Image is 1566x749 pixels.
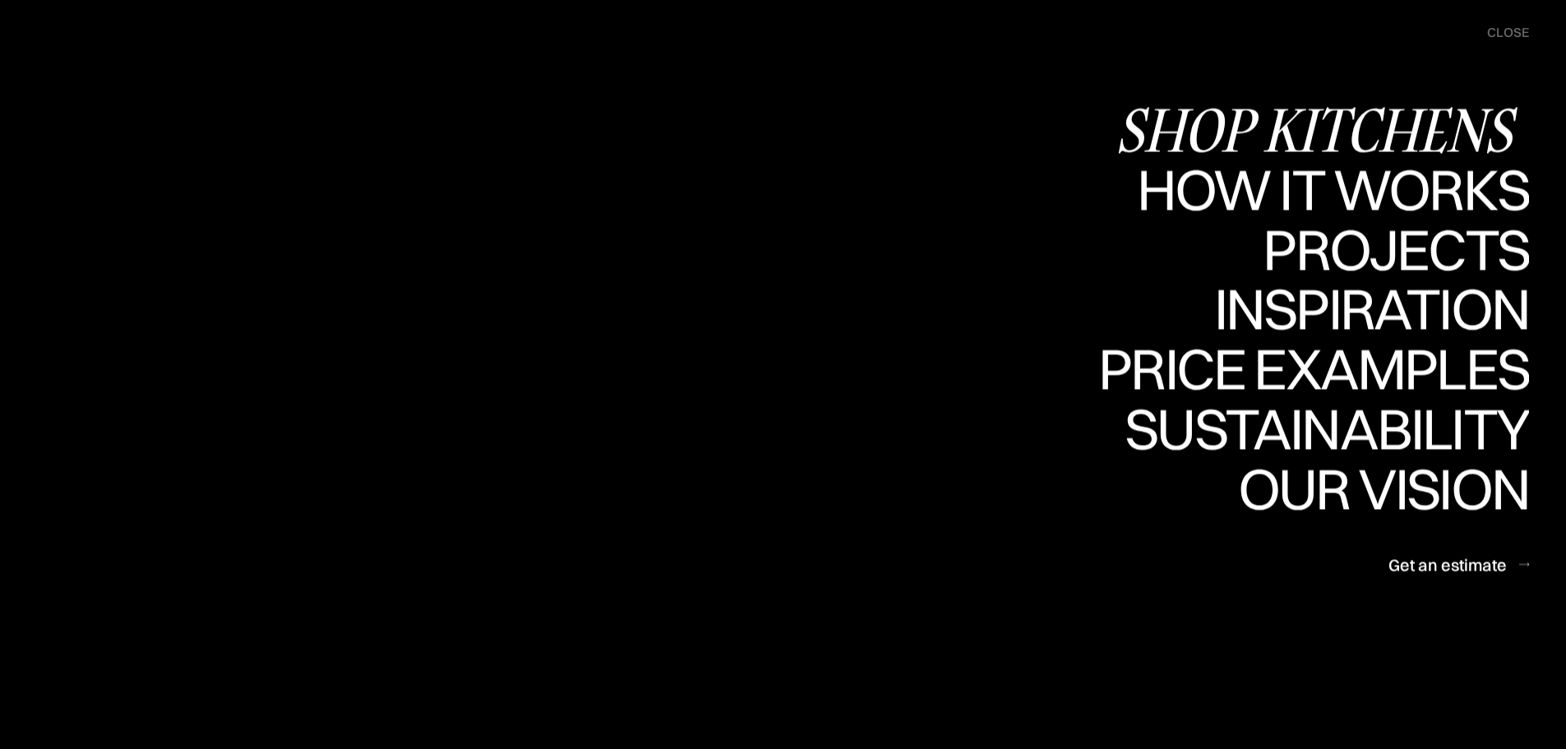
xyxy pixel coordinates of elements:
div: Projects [1263,278,1529,335]
div: Projects [1263,220,1529,278]
div: Our vision [1224,460,1529,517]
div: Get an estimate [1388,553,1507,576]
div: Shop Kitchens [1116,100,1529,158]
div: Price examples [1098,340,1529,398]
div: Our vision [1224,517,1529,575]
div: Inspiration [1191,280,1529,338]
div: How it works [1133,218,1529,275]
div: Inspiration [1191,338,1529,395]
a: ProjectsProjects [1263,220,1529,280]
div: Sustainability [1111,457,1529,515]
a: Shop Kitchens [1116,100,1529,160]
div: Sustainability [1111,400,1529,457]
div: Price examples [1098,398,1529,455]
a: Our visionOur vision [1224,460,1529,520]
div: How it works [1133,160,1529,218]
a: How it worksHow it works [1133,160,1529,220]
a: SustainabilitySustainability [1111,400,1529,460]
a: Price examplesPrice examples [1098,340,1529,400]
a: Get an estimate [1388,544,1529,585]
div: menu [1471,16,1529,49]
div: close [1487,24,1529,42]
a: InspirationInspiration [1191,280,1529,340]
